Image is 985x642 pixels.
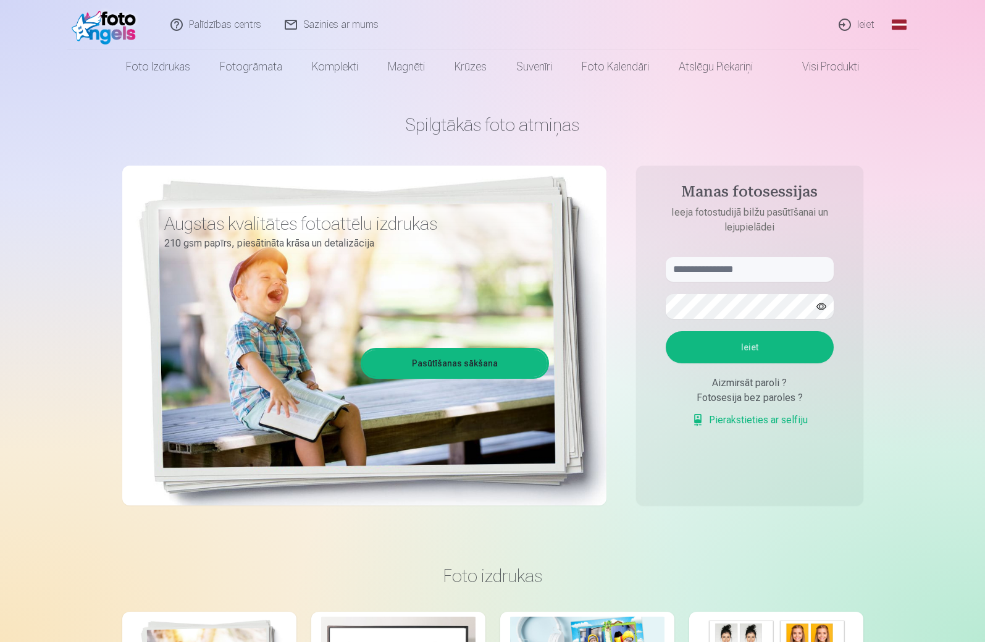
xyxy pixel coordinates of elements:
[666,376,834,391] div: Aizmirsāt paroli ?
[664,49,768,84] a: Atslēgu piekariņi
[440,49,501,84] a: Krūzes
[164,213,540,235] h3: Augstas kvalitātes fotoattēlu izdrukas
[501,49,567,84] a: Suvenīri
[164,235,540,252] p: 210 gsm papīrs, piesātināta krāsa un detalizācija
[297,49,373,84] a: Komplekti
[132,565,853,587] h3: Foto izdrukas
[653,183,846,205] h4: Manas fotosessijas
[205,49,297,84] a: Fotogrāmata
[653,205,846,235] p: Ieeja fotostudijā bilžu pasūtīšanai un lejupielādei
[111,49,205,84] a: Foto izdrukas
[692,413,808,428] a: Pierakstieties ar selfiju
[666,331,834,363] button: Ieiet
[122,114,863,136] h1: Spilgtākās foto atmiņas
[768,49,874,84] a: Visi produkti
[363,350,547,377] a: Pasūtīšanas sākšana
[373,49,440,84] a: Magnēti
[72,5,143,44] img: /fa1
[567,49,664,84] a: Foto kalendāri
[666,391,834,405] div: Fotosesija bez paroles ?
